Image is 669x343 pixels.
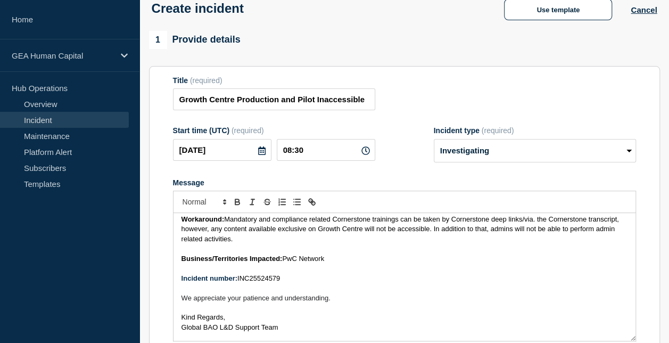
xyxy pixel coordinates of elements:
div: Start time (UTC) [173,126,375,135]
button: Toggle ordered list [275,195,290,208]
span: Global BAO L&D Support Team [181,323,278,331]
div: Message [174,213,635,341]
span: Font size [178,195,230,208]
strong: Workaround: [181,215,225,223]
span: (required) [482,126,514,135]
button: Toggle italic text [245,195,260,208]
input: HH:MM [277,139,375,161]
span: 1 [149,31,167,49]
strong: Incident number: [181,274,237,282]
button: Cancel [631,5,657,14]
input: YYYY-MM-DD [173,139,271,161]
span: (required) [190,76,222,85]
div: Provide details [149,31,241,49]
div: Message [173,178,636,187]
div: Incident type [434,126,636,135]
span: Mandatory and compliance related Cornerstone trainings can be taken by Cornerstone deep links/via... [181,215,621,243]
button: Toggle strikethrough text [260,195,275,208]
div: Title [173,76,375,85]
input: Title [173,88,375,110]
span: (required) [232,126,264,135]
h1: Create incident [152,1,244,16]
span: PwC Network [282,255,324,263]
span: We appreciate your patience and understanding. [181,294,331,302]
span: INC25524579 [237,274,280,282]
select: Incident type [434,139,636,162]
p: GEA Human Capital [12,51,114,60]
span: Kind Regards, [181,313,225,321]
button: Toggle link [304,195,319,208]
button: Toggle bold text [230,195,245,208]
button: Toggle bulleted list [290,195,304,208]
strong: Business/Territories Impacted: [181,255,283,263]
